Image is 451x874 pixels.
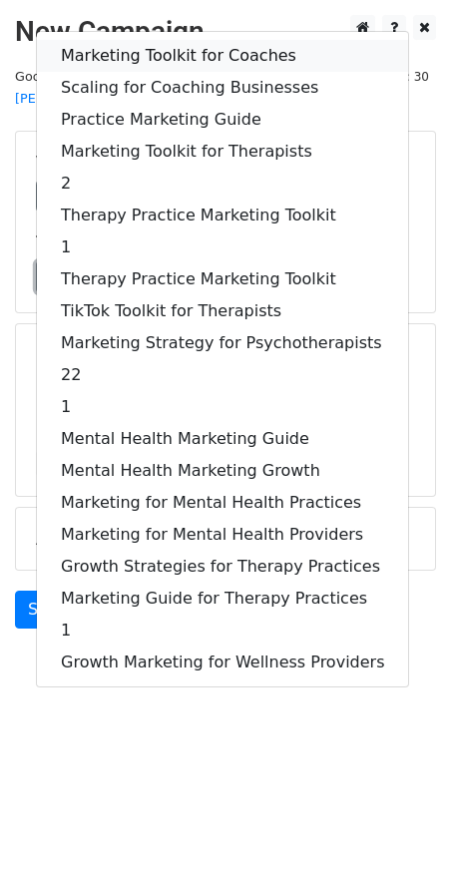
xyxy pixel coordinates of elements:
a: Therapy Practice Marketing Toolkit [37,200,408,231]
small: Google Sheet: [15,69,236,107]
a: TikTok Toolkit for Therapists [37,295,408,327]
a: Marketing Guide for Therapy Practices [37,583,408,615]
a: Practice Marketing Guide [37,104,408,136]
a: 1 [37,231,408,263]
a: Mental Health Marketing Growth [37,455,408,487]
iframe: Chat Widget [351,778,451,874]
a: Scaling for Coaching Businesses [37,72,408,104]
a: 22 [37,359,408,391]
a: 1 [37,615,408,647]
a: Marketing Toolkit for Therapists [37,136,408,168]
a: Marketing for Mental Health Practices [37,487,408,519]
a: Growth Marketing for Wellness Providers [37,647,408,678]
a: Therapy Practice Marketing Toolkit [37,263,408,295]
a: Marketing Toolkit for Coaches [37,40,408,72]
a: Marketing Strategy for Psychotherapists [37,327,408,359]
a: Mental Health Marketing Guide [37,423,408,455]
a: 1 [37,391,408,423]
a: Growth Strategies for Therapy Practices [37,551,408,583]
a: Marketing for Mental Health Providers [37,519,408,551]
h2: New Campaign [15,15,436,49]
a: Send [15,591,81,629]
a: 2 [37,168,408,200]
